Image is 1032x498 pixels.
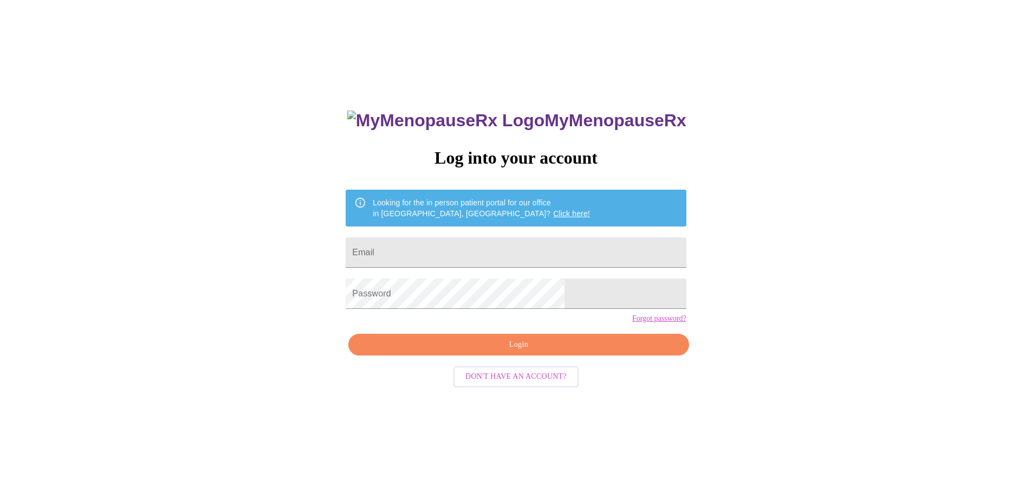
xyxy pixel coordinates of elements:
a: Click here! [553,209,590,218]
button: Don't have an account? [453,366,579,387]
div: Looking for the in person patient portal for our office in [GEOGRAPHIC_DATA], [GEOGRAPHIC_DATA]? [373,193,590,223]
a: Don't have an account? [451,371,581,380]
span: Login [361,338,676,352]
img: MyMenopauseRx Logo [347,111,544,131]
button: Login [348,334,689,356]
h3: MyMenopauseRx [347,111,686,131]
a: Forgot password? [632,314,686,323]
h3: Log into your account [346,148,686,168]
span: Don't have an account? [465,370,567,384]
